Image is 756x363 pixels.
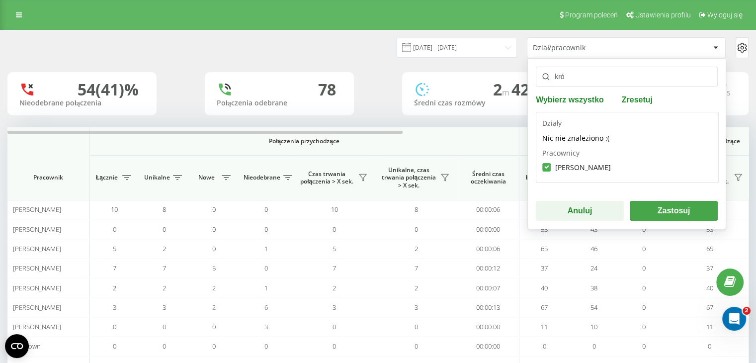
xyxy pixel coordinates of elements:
[457,298,519,317] td: 00:00:13
[333,264,336,272] span: 7
[590,322,597,331] span: 10
[144,174,170,181] span: Unikalne
[619,94,656,104] button: Zresetuj
[415,264,418,272] span: 7
[590,244,597,253] span: 46
[194,174,219,181] span: Nowe
[331,205,338,214] span: 10
[590,283,597,292] span: 38
[19,99,145,107] div: Nieodebrane połączenia
[642,322,646,331] span: 0
[415,322,418,331] span: 0
[536,94,607,104] button: Wybierz wszystko
[706,244,713,253] span: 65
[163,205,166,214] span: 8
[415,205,418,214] span: 8
[457,317,519,337] td: 00:00:00
[511,79,533,100] span: 42
[642,342,646,351] span: 0
[13,225,61,234] span: [PERSON_NAME]
[163,244,166,253] span: 2
[264,283,268,292] span: 1
[457,337,519,356] td: 00:00:00
[533,44,652,52] div: Dział/pracownik
[380,166,437,189] span: Unikalne, czas trwania połączenia > X sek.
[706,303,713,312] span: 67
[493,79,511,100] span: 2
[542,148,712,177] div: Pracownicy
[590,303,597,312] span: 54
[298,170,355,185] span: Czas trwania połączenia > X sek.
[630,201,718,221] button: Zastosuj
[541,264,548,272] span: 37
[115,137,493,145] span: Połączenia przychodzące
[457,239,519,259] td: 00:00:06
[465,170,511,185] span: Średni czas oczekiwania
[543,342,546,351] span: 0
[78,80,139,99] div: 54 (41)%
[212,322,216,331] span: 0
[212,303,216,312] span: 2
[264,322,268,331] span: 3
[727,87,731,98] span: s
[590,264,597,272] span: 24
[333,342,336,351] span: 0
[542,128,712,148] div: Nic nie znaleziono :(
[113,322,116,331] span: 0
[163,342,166,351] span: 0
[333,322,336,331] span: 0
[217,99,342,107] div: Połączenia odebrane
[414,99,539,107] div: Średni czas rozmówy
[542,163,611,172] label: [PERSON_NAME]
[642,303,646,312] span: 0
[163,264,166,272] span: 7
[565,11,618,19] span: Program poleceń
[536,67,718,87] input: Wyszukiwanie
[524,174,549,181] span: Łącznie
[541,244,548,253] span: 65
[642,283,646,292] span: 0
[415,225,418,234] span: 0
[163,322,166,331] span: 0
[708,342,711,351] span: 0
[163,283,166,292] span: 2
[264,303,268,312] span: 6
[13,283,61,292] span: [PERSON_NAME]
[415,342,418,351] span: 0
[13,205,61,214] span: [PERSON_NAME]
[113,264,116,272] span: 7
[333,283,336,292] span: 2
[264,205,268,214] span: 0
[415,244,418,253] span: 2
[333,225,336,234] span: 0
[706,322,713,331] span: 11
[502,87,511,98] span: m
[163,225,166,234] span: 0
[707,11,743,19] span: Wyloguj się
[212,225,216,234] span: 0
[212,264,216,272] span: 5
[642,264,646,272] span: 0
[635,11,691,19] span: Ustawienia profilu
[113,283,116,292] span: 2
[541,322,548,331] span: 11
[111,205,118,214] span: 10
[264,225,268,234] span: 0
[94,174,119,181] span: Łącznie
[592,342,596,351] span: 0
[113,244,116,253] span: 5
[264,244,268,253] span: 1
[113,303,116,312] span: 3
[13,303,61,312] span: [PERSON_NAME]
[457,278,519,297] td: 00:00:07
[743,307,751,315] span: 2
[212,205,216,214] span: 0
[706,283,713,292] span: 40
[16,174,81,181] span: Pracownik
[333,244,336,253] span: 5
[13,244,61,253] span: [PERSON_NAME]
[457,200,519,219] td: 00:00:06
[212,283,216,292] span: 2
[212,342,216,351] span: 0
[706,264,713,272] span: 37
